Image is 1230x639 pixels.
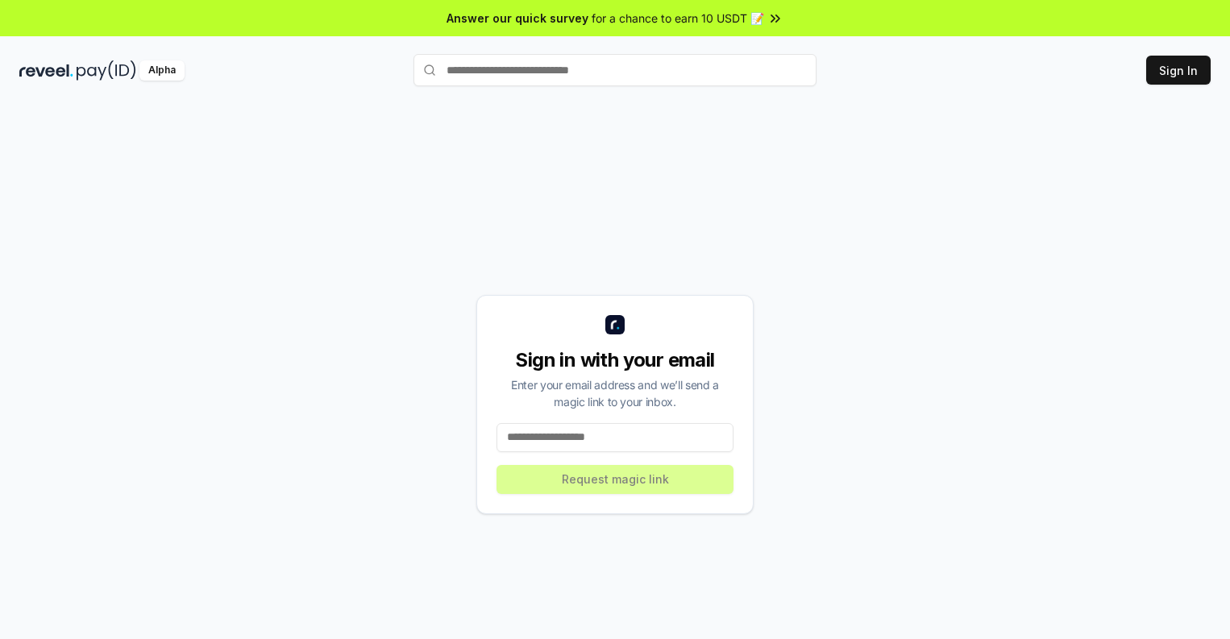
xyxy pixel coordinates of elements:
[139,60,185,81] div: Alpha
[1146,56,1211,85] button: Sign In
[605,315,625,334] img: logo_small
[19,60,73,81] img: reveel_dark
[77,60,136,81] img: pay_id
[497,376,733,410] div: Enter your email address and we’ll send a magic link to your inbox.
[592,10,764,27] span: for a chance to earn 10 USDT 📝
[497,347,733,373] div: Sign in with your email
[447,10,588,27] span: Answer our quick survey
